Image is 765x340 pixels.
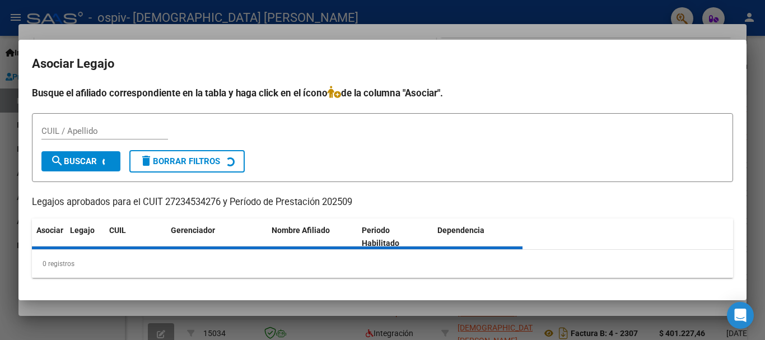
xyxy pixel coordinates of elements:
button: Buscar [41,151,120,171]
span: Asociar [36,226,63,235]
h2: Asociar Legajo [32,53,733,74]
span: Nombre Afiliado [272,226,330,235]
datatable-header-cell: CUIL [105,218,166,255]
p: Legajos aprobados para el CUIT 27234534276 y Período de Prestación 202509 [32,195,733,209]
span: Borrar Filtros [139,156,220,166]
span: Dependencia [437,226,484,235]
datatable-header-cell: Legajo [66,218,105,255]
mat-icon: delete [139,154,153,167]
datatable-header-cell: Dependencia [433,218,523,255]
h4: Busque el afiliado correspondiente en la tabla y haga click en el ícono de la columna "Asociar". [32,86,733,100]
datatable-header-cell: Asociar [32,218,66,255]
datatable-header-cell: Nombre Afiliado [267,218,357,255]
button: Borrar Filtros [129,150,245,173]
span: Periodo Habilitado [362,226,399,248]
div: Open Intercom Messenger [727,302,754,329]
mat-icon: search [50,154,64,167]
span: Legajo [70,226,95,235]
div: 0 registros [32,250,733,278]
datatable-header-cell: Periodo Habilitado [357,218,433,255]
span: Buscar [50,156,97,166]
datatable-header-cell: Gerenciador [166,218,267,255]
span: Gerenciador [171,226,215,235]
span: CUIL [109,226,126,235]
